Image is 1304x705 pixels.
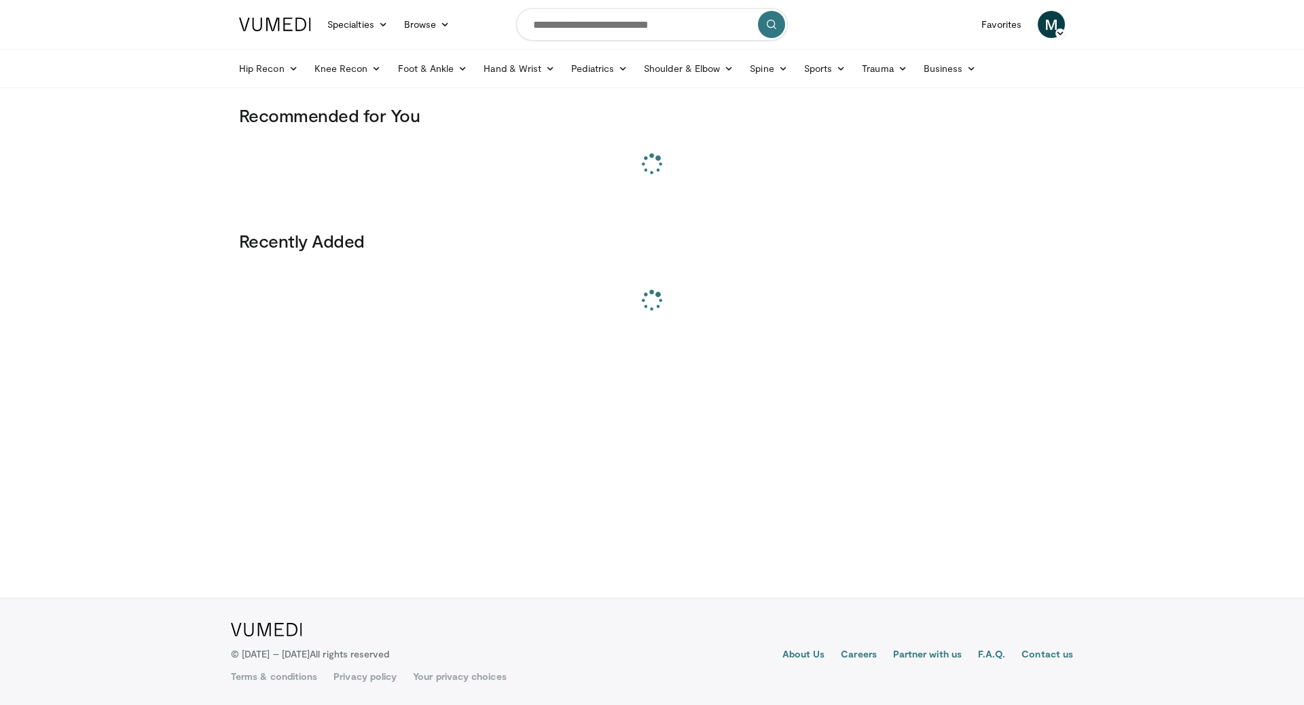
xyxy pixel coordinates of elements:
[978,647,1005,664] a: F.A.Q.
[973,11,1030,38] a: Favorites
[636,55,742,82] a: Shoulder & Elbow
[306,55,390,82] a: Knee Recon
[1038,11,1065,38] a: M
[390,55,476,82] a: Foot & Ankle
[742,55,795,82] a: Spine
[396,11,458,38] a: Browse
[475,55,563,82] a: Hand & Wrist
[239,18,311,31] img: VuMedi Logo
[893,647,962,664] a: Partner with us
[231,670,317,683] a: Terms & conditions
[319,11,396,38] a: Specialties
[413,670,506,683] a: Your privacy choices
[333,670,397,683] a: Privacy policy
[239,230,1065,252] h3: Recently Added
[239,104,1065,126] h3: Recommended for You
[1021,647,1073,664] a: Contact us
[231,623,302,636] img: VuMedi Logo
[796,55,854,82] a: Sports
[231,55,306,82] a: Hip Recon
[310,648,389,660] span: All rights reserved
[841,647,877,664] a: Careers
[854,55,916,82] a: Trauma
[782,647,825,664] a: About Us
[916,55,985,82] a: Business
[231,647,390,661] p: © [DATE] – [DATE]
[516,8,788,41] input: Search topics, interventions
[563,55,636,82] a: Pediatrics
